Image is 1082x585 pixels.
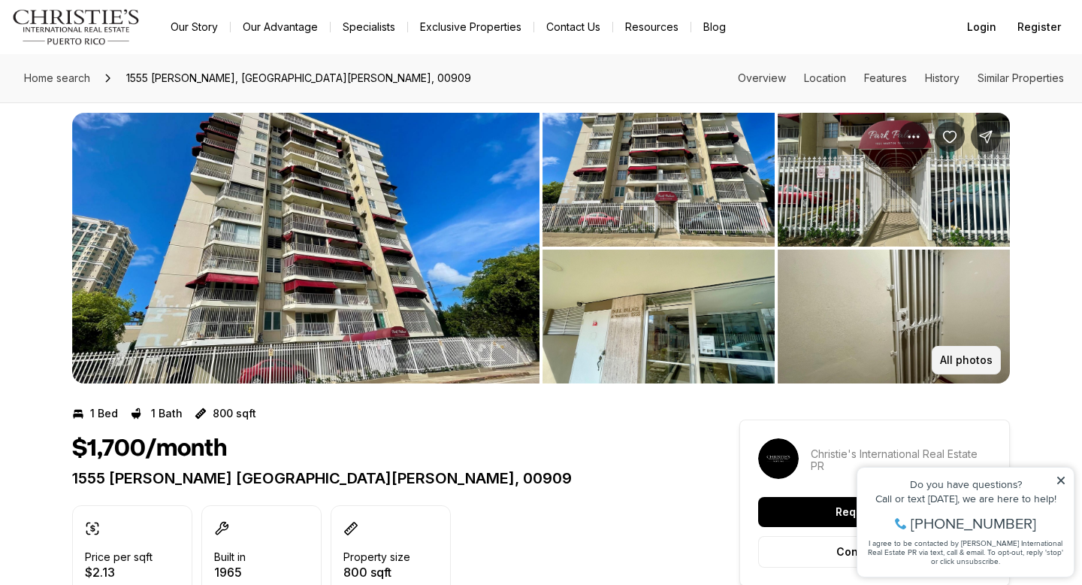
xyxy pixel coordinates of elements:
p: Request a tour [836,506,914,518]
button: Request a tour [758,497,991,527]
a: Skip to: Location [804,71,846,84]
span: [PHONE_NUMBER] [62,71,187,86]
button: View image gallery [778,113,1010,247]
p: 800 sqft [213,408,256,420]
img: logo [12,9,141,45]
span: Home search [24,71,90,84]
li: 2 of 7 [543,113,1010,383]
p: 1555 [PERSON_NAME] [GEOGRAPHIC_DATA][PERSON_NAME], 00909 [72,469,685,487]
nav: Page section menu [738,72,1064,84]
button: Property options [899,122,929,152]
button: Share Property: 1555 MARTIN TRAVIESO [971,122,1001,152]
p: $2.13 [85,566,153,578]
h1: $1,700/month [72,435,227,463]
span: Register [1017,21,1061,33]
p: 1965 [214,566,246,578]
a: Home search [18,66,96,90]
button: Save Property: 1555 MARTIN TRAVIESO [935,122,965,152]
a: Skip to: History [925,71,960,84]
p: Built in [214,551,246,563]
div: Listing Photos [72,113,1010,383]
span: I agree to be contacted by [PERSON_NAME] International Real Estate PR via text, call & email. To ... [19,92,214,121]
span: Login [967,21,996,33]
a: Specialists [331,17,407,38]
p: Price per sqft [85,551,153,563]
a: Blog [691,17,738,38]
p: Christie's International Real Estate PR [811,448,991,472]
div: Do you have questions? [16,34,217,44]
p: 1 Bath [151,408,183,420]
a: Skip to: Overview [738,71,786,84]
a: Our Advantage [231,17,330,38]
button: Login [958,12,1005,42]
p: 800 sqft [343,566,410,578]
button: Contact Us [534,17,612,38]
button: View image gallery [72,113,539,383]
p: Property size [343,551,410,563]
div: Call or text [DATE], we are here to help! [16,48,217,59]
a: Skip to: Features [864,71,907,84]
button: All photos [932,346,1001,374]
button: View image gallery [778,250,1010,383]
button: View image gallery [543,250,775,383]
button: Contact agent [758,536,991,568]
a: Skip to: Similar Properties [978,71,1064,84]
button: View image gallery [543,113,775,247]
a: Exclusive Properties [408,17,533,38]
p: 1 Bed [90,408,118,420]
a: Our Story [159,17,230,38]
p: All photos [940,354,993,366]
span: 1555 [PERSON_NAME], [GEOGRAPHIC_DATA][PERSON_NAME], 00909 [120,66,477,90]
a: Resources [613,17,691,38]
button: Register [1008,12,1070,42]
li: 1 of 7 [72,113,539,383]
p: Contact agent [836,546,913,558]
